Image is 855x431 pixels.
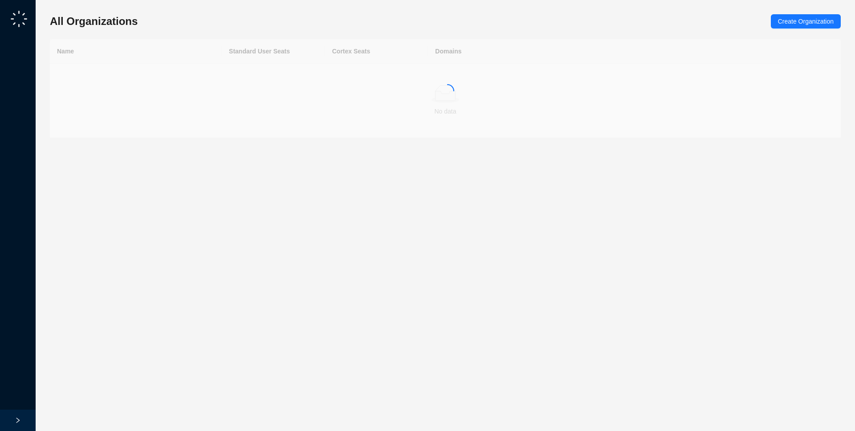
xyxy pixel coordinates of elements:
span: Create Organization [778,16,834,26]
img: logo-small-C4UdH2pc.png [9,9,29,29]
span: loading [440,84,455,98]
h3: All Organizations [50,14,138,28]
button: Create Organization [771,14,841,28]
span: right [15,417,21,423]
